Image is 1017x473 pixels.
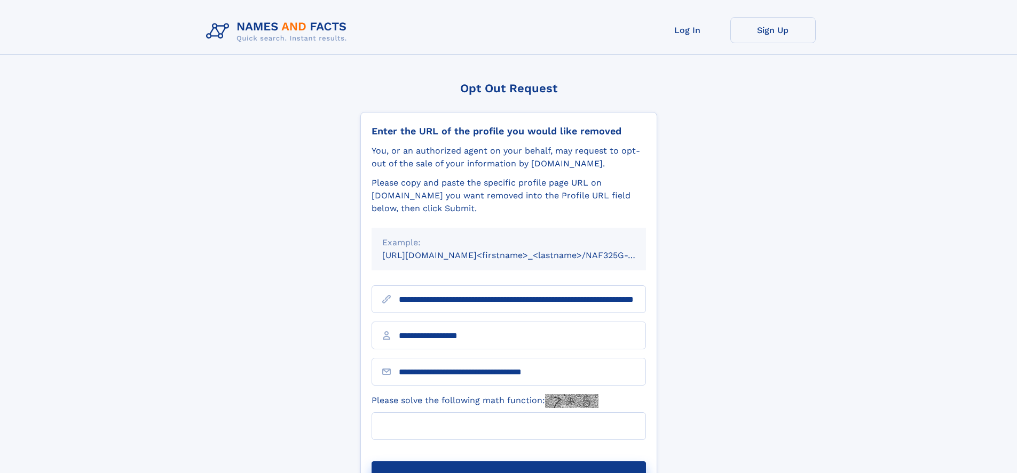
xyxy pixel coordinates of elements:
small: [URL][DOMAIN_NAME]<firstname>_<lastname>/NAF325G-xxxxxxxx [382,250,666,260]
div: You, or an authorized agent on your behalf, may request to opt-out of the sale of your informatio... [372,145,646,170]
div: Example: [382,236,635,249]
a: Log In [645,17,730,43]
a: Sign Up [730,17,816,43]
img: Logo Names and Facts [202,17,356,46]
div: Please copy and paste the specific profile page URL on [DOMAIN_NAME] you want removed into the Pr... [372,177,646,215]
div: Enter the URL of the profile you would like removed [372,125,646,137]
label: Please solve the following math function: [372,394,598,408]
div: Opt Out Request [360,82,657,95]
